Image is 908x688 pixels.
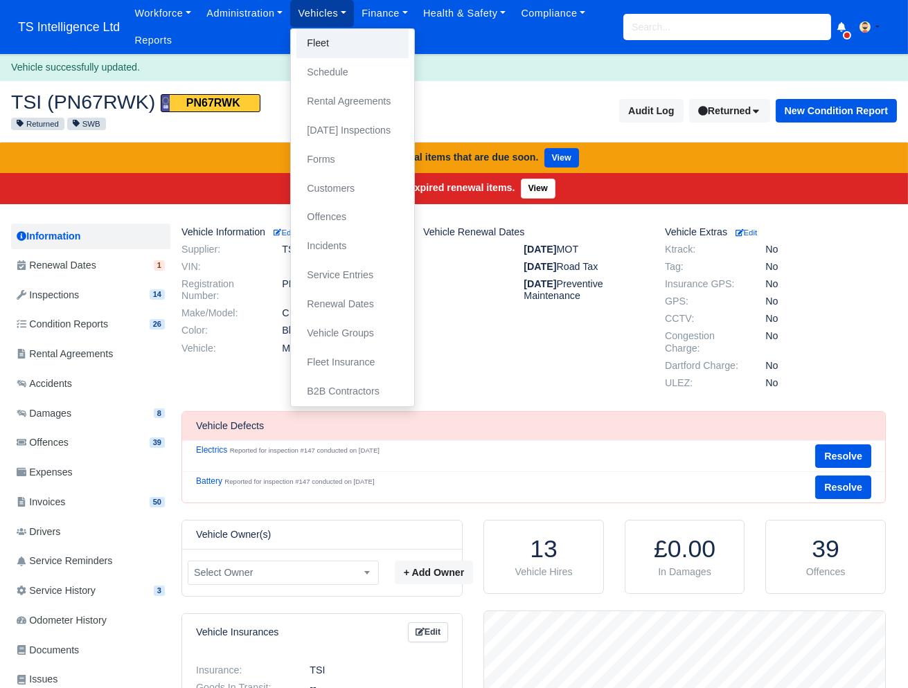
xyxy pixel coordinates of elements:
dt: GPS: [655,296,755,307]
dt: Insurance GPS: [655,278,755,290]
span: In Damages [658,566,711,577]
a: Expenses [11,459,170,486]
a: Renewal Dates 1 [11,252,170,279]
dt: Ktrack: [655,244,755,255]
dd: No [755,377,896,389]
dt: Supplier: [171,244,271,255]
a: Forms [296,145,409,174]
dt: Dartford Charge: [655,360,755,372]
span: 50 [150,497,165,507]
dd: PN67RWK [271,278,413,302]
span: Expenses [17,464,73,480]
a: Inspections 14 [11,282,170,309]
span: 1 [154,260,165,271]
a: Documents [11,637,170,664]
a: Damages 8 [11,400,170,427]
button: Resolve [815,476,871,499]
a: Schedule [296,58,409,87]
dd: TSI [299,664,459,676]
span: Select Owner [188,564,378,581]
dt: Insurance: [186,664,299,676]
dd: No [755,360,896,372]
dt: Vehicle: [171,343,271,354]
span: Service Reminders [17,553,112,569]
button: Audit Log [619,99,683,123]
span: 26 [150,319,165,329]
span: 14 [150,289,165,300]
small: Edit [736,228,757,237]
dt: Registration Number: [171,278,271,302]
a: Drivers [11,518,170,545]
span: Select Owner [188,561,379,585]
dd: No [755,330,896,354]
span: Rental Agreements [17,346,113,362]
dd: TSI [271,244,413,255]
a: Fleet Insurance [296,348,409,377]
h6: Vehicle Insurances [196,626,278,638]
dt: Color: [171,325,271,336]
a: Rental Agreements [11,341,170,368]
a: Reports [127,27,179,54]
span: Drivers [17,524,60,540]
dd: CITROEN DISPATCH [271,307,413,319]
span: 3 [154,586,165,596]
dd: Preventive Maintenance [513,278,655,302]
iframe: Chat Widget [660,529,908,688]
dd: Blue [271,325,413,336]
button: Returned [689,99,770,123]
a: Odometer History [11,607,170,634]
a: Edit [271,226,295,237]
span: Renewal Dates [17,257,96,273]
span: Offences [17,435,69,451]
button: New Condition Report [776,99,897,123]
a: Information [11,224,170,249]
h6: Vehicle Owner(s) [196,529,271,541]
span: PN67RWK [161,94,260,112]
span: Odometer History [17,613,107,628]
dd: No [755,244,896,255]
small: Returned [11,118,64,130]
a: TS Intelligence Ltd [11,14,127,41]
dt: VIN: [171,261,271,273]
span: Invoices [17,494,65,510]
span: Documents [17,642,79,658]
a: Renewal Dates [296,290,409,319]
h2: TSI (PN67RWK) [11,91,444,112]
a: Offences 39 [11,429,170,456]
a: Service History 3 [11,577,170,604]
a: B2B Contractors [296,377,409,406]
button: Resolve [815,444,871,468]
a: View [544,148,579,168]
a: Battery [196,476,222,486]
input: Search... [623,14,831,40]
h1: 13 [498,534,589,564]
h6: Vehicle Information [181,226,402,238]
span: Accidents [17,376,72,392]
dt: ULEZ: [655,377,755,389]
dt: Congestion Charge: [655,330,755,354]
dd: No [755,313,896,325]
dt: Tag: [655,261,755,273]
a: Invoices 50 [11,489,170,516]
span: Service History [17,583,96,599]
dd: MOT [513,244,655,255]
button: + Add Owner [395,561,474,584]
h6: Vehicle Extras [665,226,886,238]
dd: Medium Van [271,343,413,354]
span: Damages [17,406,71,422]
span: 8 [154,408,165,419]
dt: CCTV: [655,313,755,325]
small: Edit [274,228,295,237]
a: Service Reminders [11,547,170,574]
span: Condition Reports [17,316,108,332]
a: Fleet [296,29,409,58]
a: Customers [296,174,409,203]
dt: Make/Model: [171,307,271,319]
a: Electrics [196,445,227,455]
dd: No [755,261,896,273]
a: [DATE] Inspections [296,116,409,145]
strong: [DATE] [524,261,556,272]
strong: [DATE] [524,278,556,289]
dd: Road Tax [513,261,655,273]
